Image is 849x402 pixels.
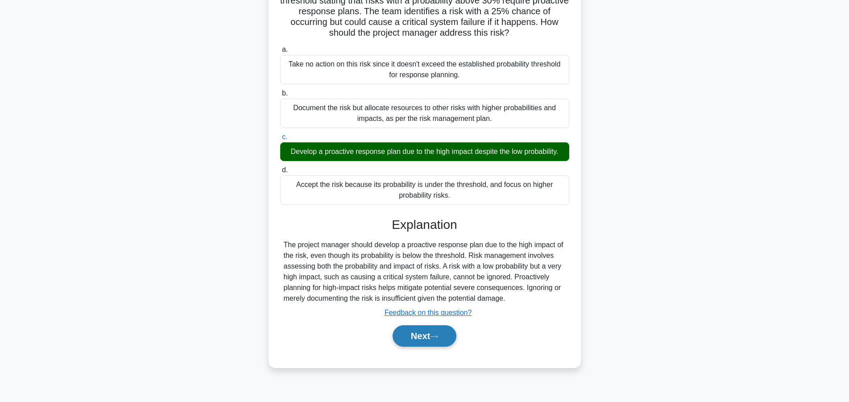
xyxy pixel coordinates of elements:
span: a. [282,46,288,53]
div: Accept the risk because its probability is under the threshold, and focus on higher probability r... [280,175,569,205]
span: b. [282,89,288,97]
span: c. [282,133,287,141]
div: Document the risk but allocate resources to other risks with higher probabilities and impacts, as... [280,99,569,128]
button: Next [393,325,456,347]
a: Feedback on this question? [385,309,472,316]
span: d. [282,166,288,174]
div: Develop a proactive response plan due to the high impact despite the low probability. [280,142,569,161]
h3: Explanation [286,217,564,232]
div: Take no action on this risk since it doesn't exceed the established probability threshold for res... [280,55,569,84]
div: The project manager should develop a proactive response plan due to the high impact of the risk, ... [284,240,566,304]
